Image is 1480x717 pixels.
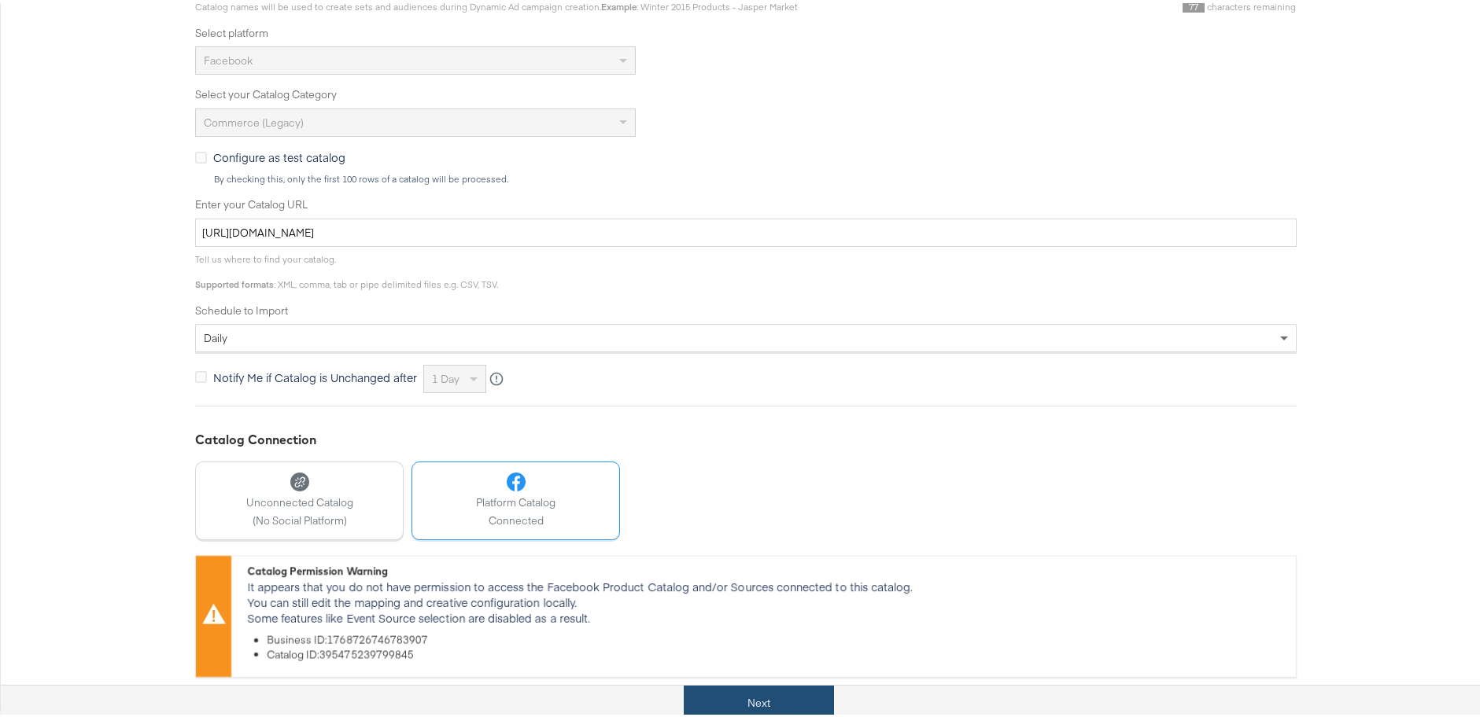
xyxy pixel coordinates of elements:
[204,112,304,127] span: Commerce (Legacy)
[213,366,417,382] span: Notify Me if Catalog is Unchanged after
[195,300,1297,315] label: Schedule to Import
[247,561,1288,575] div: Catalog Permission Warning
[246,510,353,525] span: (No Social Platform)
[204,328,227,342] span: daily
[267,629,1288,644] li: Business ID: 1768726746783907
[204,50,253,64] span: Facebook
[195,215,1297,245] input: Enter Catalog URL, e.g. http://www.example.com/products.xml
[213,171,1297,182] div: By checking this, only the first 100 rows of a catalog will be processed.
[195,23,1297,38] label: Select platform
[476,510,555,525] span: Connected
[476,492,555,507] span: Platform Catalog
[267,644,1288,659] li: Catalog ID: 395475239799845
[195,84,1297,99] label: Select your Catalog Category
[195,428,1297,446] div: Catalog Connection
[213,146,345,162] span: Configure as test catalog
[412,458,620,537] button: Platform CatalogConnected
[195,194,1297,209] label: Enter your Catalog URL
[246,492,353,507] span: Unconnected Catalog
[195,275,274,287] strong: Supported formats
[195,250,498,287] span: Tell us where to find your catalog. : XML, comma, tab or pipe delimited files e.g. CSV, TSV.
[195,458,404,537] button: Unconnected Catalog(No Social Platform)
[247,575,1288,622] p: It appears that you do not have permission to access the Facebook Product Catalog and/or Sources ...
[432,369,460,383] span: 1 day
